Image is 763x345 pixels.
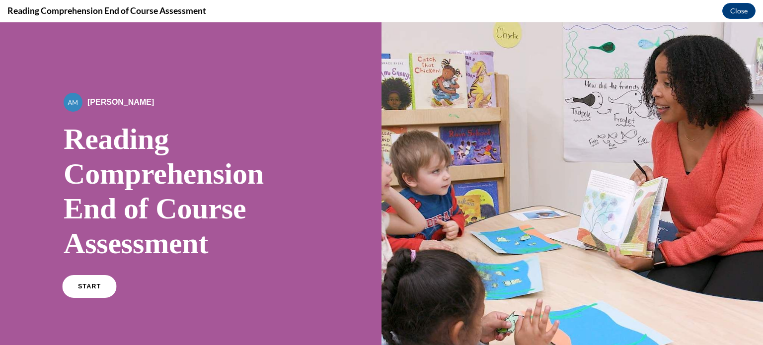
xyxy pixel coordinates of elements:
button: Close [722,3,756,19]
a: START [62,253,116,276]
h1: Reading Comprehension End of Course Assessment [64,99,318,238]
h4: Reading Comprehension End of Course Assessment [7,4,206,17]
span: START [78,261,101,268]
span: [PERSON_NAME] [87,75,154,84]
